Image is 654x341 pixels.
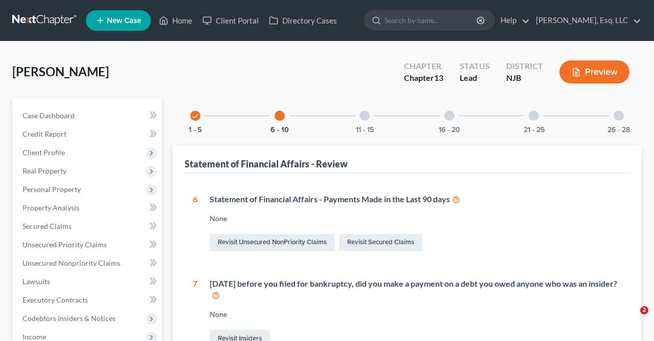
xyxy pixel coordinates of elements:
div: None [210,214,621,224]
div: Statement of Financial Affairs - Payments Made in the Last 90 days [210,194,621,205]
span: [PERSON_NAME] [12,64,109,79]
button: Preview [559,60,629,83]
a: Unsecured Priority Claims [14,236,162,254]
div: Chapter [404,60,443,72]
a: Case Dashboard [14,106,162,125]
div: None [210,309,621,319]
span: Codebtors Insiders & Notices [22,314,116,323]
span: 2 [640,306,648,314]
div: [DATE] before you filed for bankruptcy, did you make a payment on a debt you owed anyone who was ... [210,278,621,302]
iframe: Intercom live chat [619,306,644,331]
a: Revisit Secured Claims [339,234,422,251]
span: Income [22,332,46,341]
span: Lawsuits [22,277,50,286]
div: Status [460,60,490,72]
span: Executory Contracts [22,295,88,304]
div: Statement of Financial Affairs - Review [185,158,348,170]
button: 6 - 10 [270,126,289,134]
a: Help [495,11,530,30]
div: 6 [193,194,197,253]
button: 16 - 20 [439,126,460,134]
div: Chapter [404,72,443,84]
span: 13 [434,73,443,82]
span: Personal Property [22,185,81,194]
div: NJB [506,72,543,84]
a: Lawsuits [14,272,162,291]
span: Case Dashboard [22,111,75,120]
button: 26 - 28 [607,126,630,134]
a: Executory Contracts [14,291,162,309]
a: Unsecured Nonpriority Claims [14,254,162,272]
button: 11 - 15 [356,126,374,134]
span: Unsecured Priority Claims [22,240,107,249]
span: Secured Claims [22,222,72,230]
span: Unsecured Nonpriority Claims [22,259,120,267]
a: Credit Report [14,125,162,143]
div: District [506,60,543,72]
a: Property Analysis [14,199,162,217]
a: Secured Claims [14,217,162,236]
span: Property Analysis [22,203,79,212]
span: Real Property [22,166,66,175]
span: Credit Report [22,130,66,138]
div: Lead [460,72,490,84]
button: 1 - 5 [189,126,201,134]
input: Search by name... [385,11,478,30]
a: Client Portal [197,11,264,30]
span: Client Profile [22,148,65,157]
a: [PERSON_NAME], Esq. LLC [531,11,641,30]
a: Home [154,11,197,30]
a: Revisit Unsecured NonPriority Claims [210,234,335,251]
button: 21 - 25 [524,126,545,134]
i: check [192,113,199,120]
span: New Case [107,17,141,25]
a: Directory Cases [264,11,342,30]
